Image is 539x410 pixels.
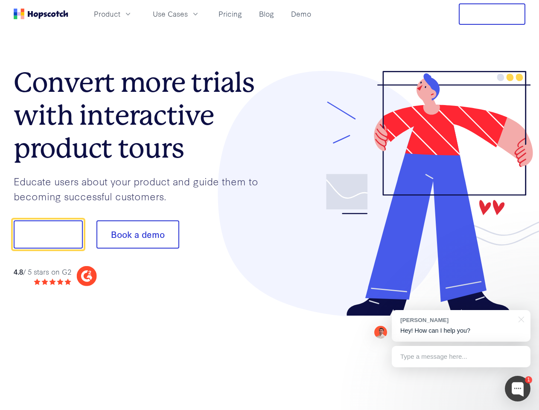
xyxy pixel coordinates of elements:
img: Mark Spera [374,326,387,339]
a: Blog [256,7,277,21]
h1: Convert more trials with interactive product tours [14,66,270,164]
a: Pricing [215,7,245,21]
div: / 5 stars on G2 [14,266,71,277]
span: Product [94,9,120,19]
button: Product [89,7,137,21]
button: Free Trial [459,3,525,25]
button: Use Cases [148,7,205,21]
div: [PERSON_NAME] [400,316,513,324]
a: Demo [288,7,315,21]
strong: 4.8 [14,266,23,276]
p: Educate users about your product and guide them to becoming successful customers. [14,174,270,203]
div: Type a message here... [392,346,530,367]
p: Hey! How can I help you? [400,326,522,335]
a: Home [14,9,68,19]
button: Show me! [14,220,83,249]
button: Book a demo [96,220,179,249]
div: 1 [525,376,532,384]
span: Use Cases [153,9,188,19]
